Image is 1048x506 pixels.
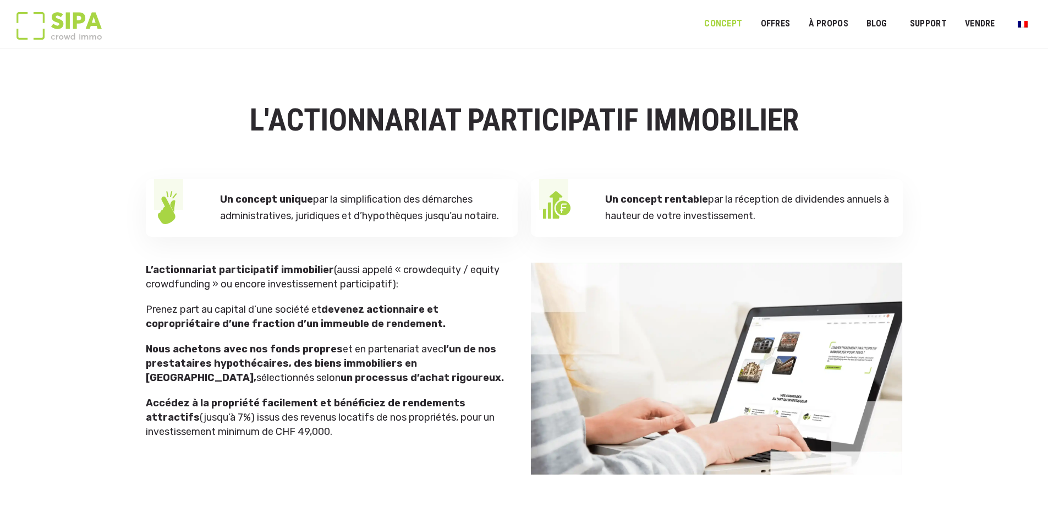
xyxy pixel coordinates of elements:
[605,191,890,225] p: par la réception de dividendes annuels à hauteur de votre investissement.
[1018,21,1028,28] img: Français
[903,12,954,36] a: SUPPORT
[1011,13,1035,34] a: Passer à
[531,263,903,475] img: Concept banner
[341,372,504,384] strong: un processus d’achat rigoureux.
[146,263,507,291] p: (aussi appelé « crowdequity / equity crowdfunding » ou encore investissement participatif):
[850,339,1048,506] iframe: Chat Widget
[753,12,797,36] a: OFFRES
[704,10,1031,37] nav: Menu principal
[146,342,507,385] p: et en partenariat avec sélectionnés selon
[146,104,903,138] h1: L'ACTIONNARIAT PARTICIPATIF IMMOBILIER
[17,12,102,40] img: Logo
[281,264,334,276] strong: immobilier
[859,12,895,36] a: Blog
[146,303,446,330] strong: devenez actionnaire et copropriétaire d’une fraction d’un immeuble de rendement.
[958,12,1002,36] a: VENDRE
[146,264,279,276] strong: L’actionnariat participatif
[146,343,343,355] strong: Nous achetons avec nos fonds propres
[850,339,1048,506] div: Widget de chat
[220,193,313,205] strong: Un concept unique
[146,343,496,384] strong: l’un de nos prestataires hypothécaires, des biens immobiliers en [GEOGRAPHIC_DATA],
[146,396,507,439] p: (jusqu’à 7%) issus des revenus locatifs de nos propriétés, pour un investissement minimum de CHF ...
[801,12,855,36] a: À PROPOS
[605,193,708,205] strong: Un concept rentable
[146,302,507,331] p: Prenez part au capital d’une société et
[146,397,465,423] strong: Accédez à la propriété facilement et bénéficiez de rendements attractifs
[697,12,749,36] a: Concept
[220,191,505,225] p: par la simplification des démarches administratives, juridiques et d’hypothèques jusqu’au notaire.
